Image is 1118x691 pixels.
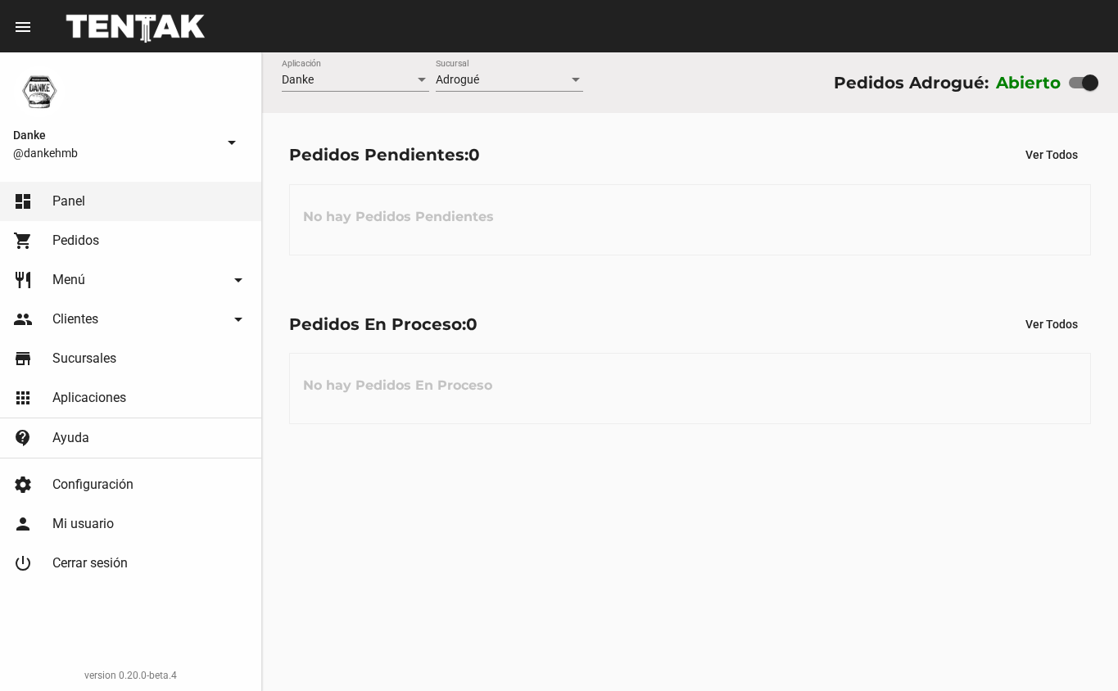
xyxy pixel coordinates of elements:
span: @dankehmb [13,145,215,161]
h3: No hay Pedidos En Proceso [290,361,505,410]
span: Configuración [52,476,134,493]
span: Ver Todos [1025,318,1078,331]
h3: No hay Pedidos Pendientes [290,192,507,242]
div: Pedidos Pendientes: [289,142,480,168]
span: Mi usuario [52,516,114,532]
span: Adrogué [436,73,479,86]
mat-icon: restaurant [13,270,33,290]
span: Ver Todos [1025,148,1078,161]
button: Ver Todos [1012,309,1091,339]
mat-icon: contact_support [13,428,33,448]
mat-icon: apps [13,388,33,408]
label: Abierto [996,70,1061,96]
span: Panel [52,193,85,210]
span: 0 [466,314,478,334]
span: Pedidos [52,233,99,249]
span: Cerrar sesión [52,555,128,571]
div: Pedidos En Proceso: [289,311,478,337]
span: Ayuda [52,430,89,446]
mat-icon: arrow_drop_down [222,133,242,152]
span: Sucursales [52,350,116,367]
span: Danke [13,125,215,145]
span: Danke [282,73,314,86]
iframe: chat widget [1049,626,1102,675]
img: 1d4517d0-56da-456b-81f5-6111ccf01445.png [13,65,66,118]
span: Menú [52,272,85,288]
span: Aplicaciones [52,390,126,406]
span: 0 [468,145,480,165]
mat-icon: dashboard [13,192,33,211]
div: version 0.20.0-beta.4 [13,667,248,684]
mat-icon: person [13,514,33,534]
mat-icon: settings [13,475,33,495]
button: Ver Todos [1012,140,1091,169]
mat-icon: people [13,309,33,329]
mat-icon: store [13,349,33,368]
mat-icon: shopping_cart [13,231,33,251]
span: Clientes [52,311,98,327]
mat-icon: power_settings_new [13,553,33,573]
mat-icon: arrow_drop_down [229,270,248,290]
mat-icon: menu [13,17,33,37]
mat-icon: arrow_drop_down [229,309,248,329]
div: Pedidos Adrogué: [834,70,989,96]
